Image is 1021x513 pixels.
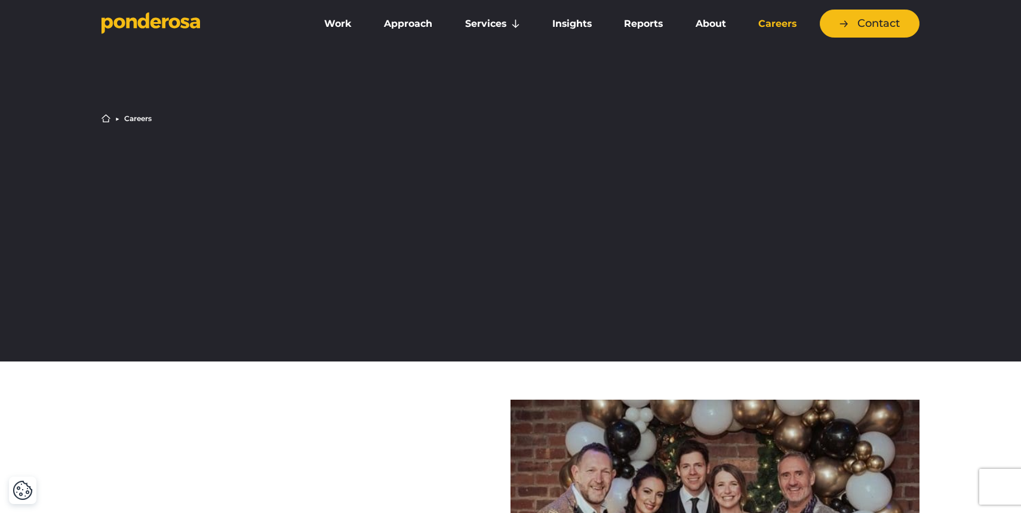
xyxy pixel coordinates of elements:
a: Reports [610,11,676,36]
a: Work [310,11,365,36]
li: ▶︎ [115,115,119,122]
a: Careers [745,11,810,36]
li: Careers [124,115,152,122]
a: Contact [820,10,919,38]
a: Insights [539,11,605,36]
img: Revisit consent button [13,480,33,500]
a: Go to homepage [102,12,293,36]
button: Cookie Settings [13,480,33,500]
a: About [681,11,739,36]
a: Home [102,114,110,123]
a: Services [451,11,534,36]
a: Approach [370,11,446,36]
